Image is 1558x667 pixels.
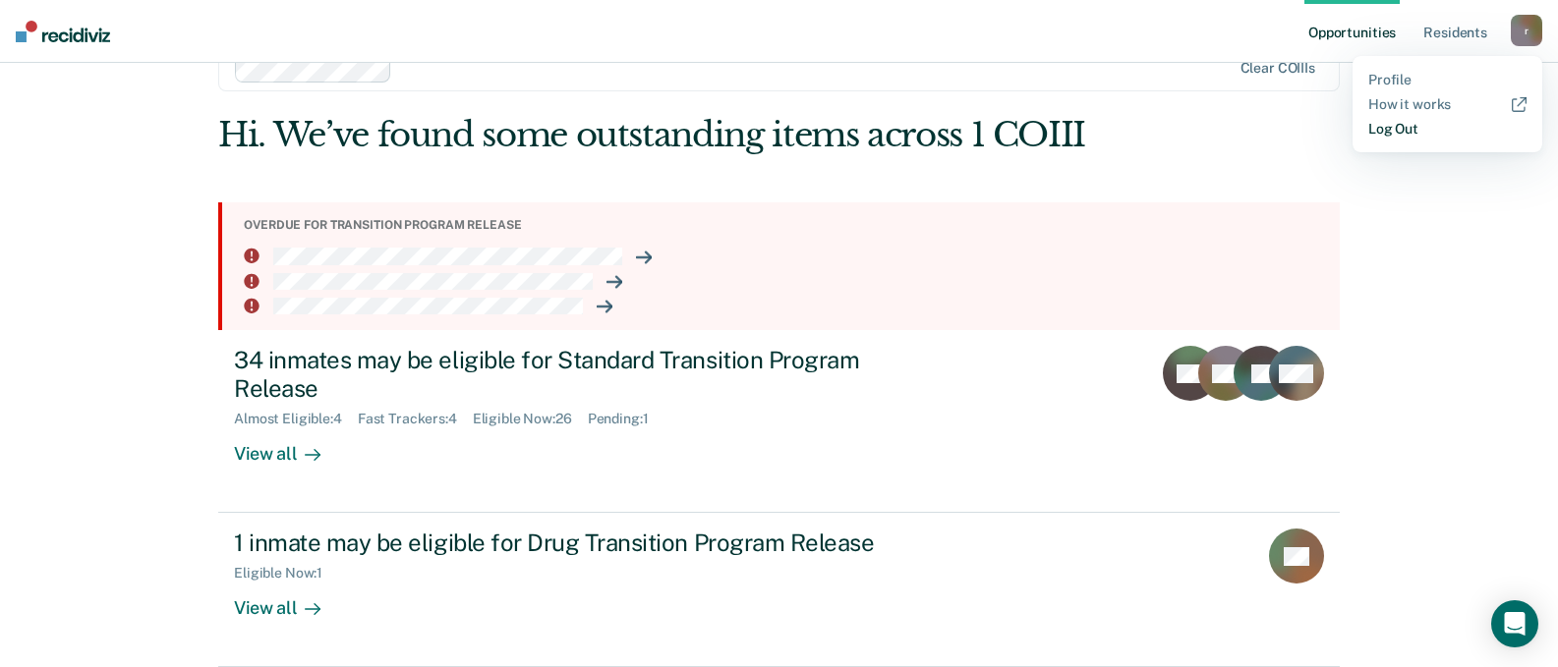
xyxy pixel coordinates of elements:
div: Overdue for transition program release [244,218,1324,232]
button: r [1511,15,1542,46]
div: View all [234,427,344,466]
img: Recidiviz [16,21,110,42]
div: 34 inmates may be eligible for Standard Transition Program Release [234,346,924,403]
a: How it works [1368,96,1527,113]
div: Eligible Now : 26 [473,411,588,427]
div: Almost Eligible : 4 [234,411,358,427]
a: 1 inmate may be eligible for Drug Transition Program ReleaseEligible Now:1View all [218,513,1340,667]
div: Hi. We’ve found some outstanding items across 1 COIII [218,115,1116,155]
div: Eligible Now : 1 [234,565,338,582]
a: Profile [1368,72,1527,88]
div: Pending : 1 [588,411,664,427]
a: Log Out [1368,121,1527,138]
a: 34 inmates may be eligible for Standard Transition Program ReleaseAlmost Eligible:4Fast Trackers:... [218,330,1340,513]
div: Open Intercom Messenger [1491,600,1538,647]
div: 1 inmate may be eligible for Drug Transition Program Release [234,528,924,557]
div: View all [234,582,344,620]
div: Fast Trackers : 4 [358,411,473,427]
div: Clear COIIIs [1241,60,1315,77]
